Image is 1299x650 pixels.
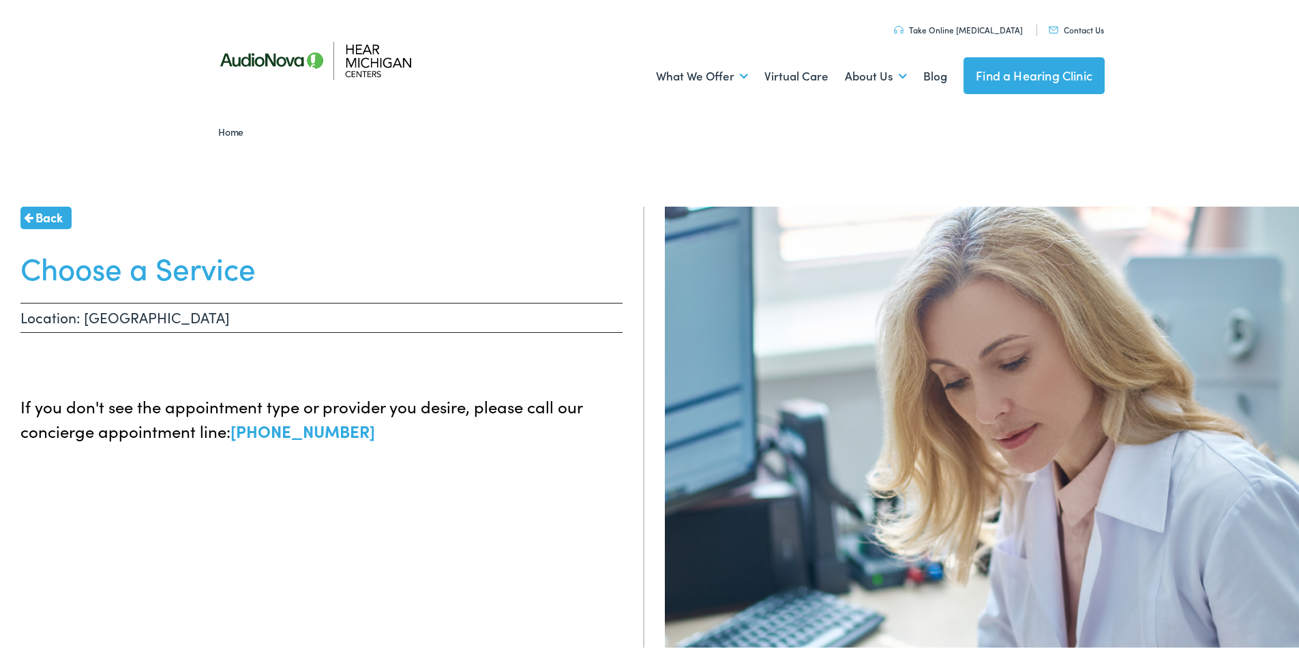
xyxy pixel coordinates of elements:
a: Virtual Care [764,48,828,99]
a: What We Offer [656,48,748,99]
a: Contact Us [1049,21,1104,33]
p: Location: [GEOGRAPHIC_DATA] [20,300,623,330]
a: Home [218,122,250,136]
a: About Us [845,48,907,99]
a: Back [20,204,72,226]
span: Back [35,205,63,224]
img: utility icon [894,23,904,31]
a: Take Online [MEDICAL_DATA] [894,21,1023,33]
h1: Choose a Service [20,247,623,283]
a: Blog [923,48,947,99]
a: [PHONE_NUMBER] [230,417,375,439]
p: If you don't see the appointment type or provider you desire, please call our concierge appointme... [20,392,623,441]
a: Find a Hearing Clinic [964,55,1105,91]
img: utility icon [1049,24,1058,31]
